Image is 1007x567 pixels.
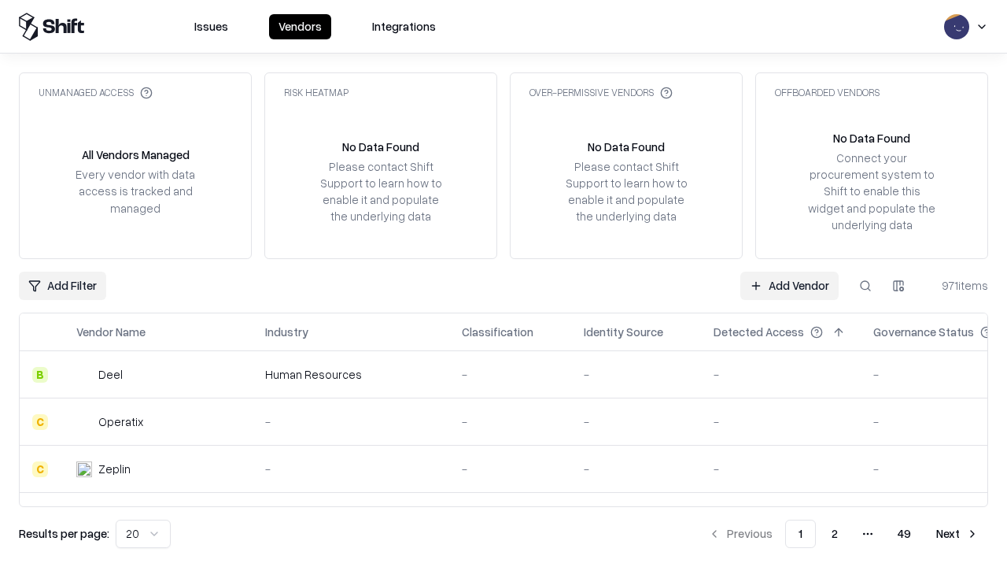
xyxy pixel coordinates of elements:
[32,367,48,383] div: B
[806,150,937,233] div: Connect your procurement system to Shift to enable this widget and populate the underlying data
[76,324,146,340] div: Vendor Name
[76,414,92,430] img: Operatix
[584,324,663,340] div: Identity Source
[462,366,559,383] div: -
[584,461,688,477] div: -
[529,86,673,99] div: Over-Permissive Vendors
[76,367,92,383] img: Deel
[363,14,445,39] button: Integrations
[925,277,988,294] div: 971 items
[19,272,106,300] button: Add Filter
[70,166,201,216] div: Every vendor with data access is tracked and managed
[785,520,816,548] button: 1
[462,413,559,430] div: -
[269,14,331,39] button: Vendors
[885,520,924,548] button: 49
[561,158,692,225] div: Please contact Shift Support to learn how to enable it and populate the underlying data
[76,461,92,477] img: Zeplin
[927,520,988,548] button: Next
[32,461,48,477] div: C
[714,366,848,383] div: -
[740,272,839,300] a: Add Vendor
[98,366,123,383] div: Deel
[819,520,850,548] button: 2
[462,324,533,340] div: Classification
[699,520,988,548] nav: pagination
[265,461,437,477] div: -
[584,413,688,430] div: -
[833,130,910,146] div: No Data Found
[265,413,437,430] div: -
[714,413,848,430] div: -
[32,414,48,430] div: C
[584,366,688,383] div: -
[19,525,109,542] p: Results per page:
[342,139,419,155] div: No Data Found
[265,366,437,383] div: Human Resources
[98,461,131,477] div: Zeplin
[462,461,559,477] div: -
[265,324,308,340] div: Industry
[185,14,238,39] button: Issues
[98,413,143,430] div: Operatix
[714,461,848,477] div: -
[284,86,349,99] div: Risk Heatmap
[714,324,804,340] div: Detected Access
[39,86,153,99] div: Unmanaged Access
[82,146,190,163] div: All Vendors Managed
[873,324,974,340] div: Governance Status
[775,86,880,99] div: Offboarded Vendors
[315,158,446,225] div: Please contact Shift Support to learn how to enable it and populate the underlying data
[588,139,665,155] div: No Data Found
